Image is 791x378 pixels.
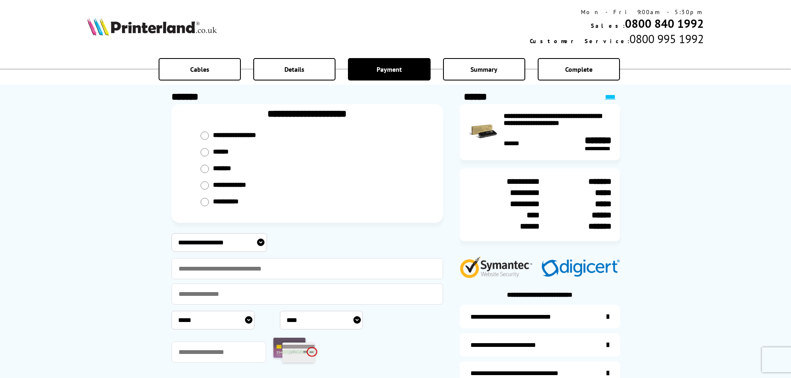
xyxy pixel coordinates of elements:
span: Complete [565,65,593,73]
span: Cables [190,65,209,73]
a: additional-ink [460,305,620,328]
a: items-arrive [460,333,620,356]
span: Sales: [591,22,625,29]
span: Details [284,65,304,73]
span: 0800 995 1992 [629,31,704,46]
span: Summary [470,65,497,73]
div: Mon - Fri 9:00am - 5:30pm [530,8,704,16]
span: Customer Service: [530,37,629,45]
a: 0800 840 1992 [625,16,704,31]
span: Payment [377,65,402,73]
img: Printerland Logo [87,17,217,36]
